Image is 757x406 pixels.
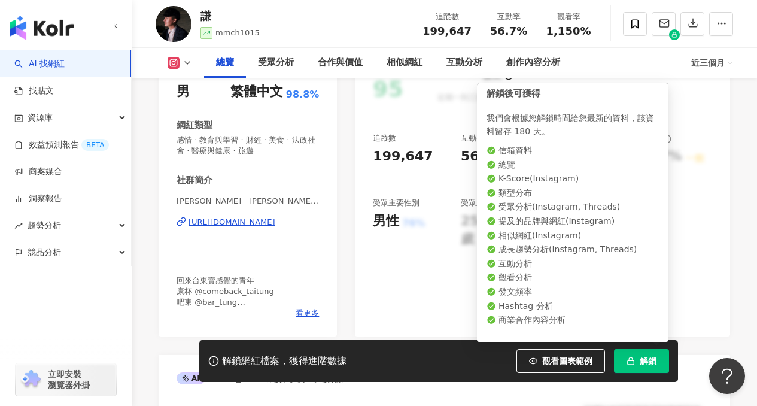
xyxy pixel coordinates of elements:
[422,11,472,23] div: 追蹤數
[230,83,283,101] div: 繁體中文
[16,363,116,396] a: chrome extension立即安裝 瀏覽器外掛
[446,56,482,70] div: 互動分析
[461,133,496,144] div: 互動率
[216,56,234,70] div: 總覽
[461,198,507,208] div: 受眾主要年齡
[487,314,659,326] li: 商業合作內容分析
[14,166,62,178] a: 商案媒合
[222,355,346,368] div: 解鎖網紅檔案，獲得進階數據
[487,244,659,256] li: 成長趨勢分析 ( Instagram, Threads )
[487,173,659,185] li: K-Score ( Instagram )
[14,222,23,230] span: rise
[486,11,531,23] div: 互動率
[461,147,506,166] div: 56.7%
[14,193,62,205] a: 洞察報告
[477,83,668,104] div: 解鎖後可獲得
[487,187,659,199] li: 類型分布
[48,369,90,390] span: 立即安裝 瀏覽器外掛
[373,212,399,231] div: 男性
[156,6,191,42] img: KOL Avatar
[200,8,260,23] div: 謙
[189,217,275,228] div: [URL][DOMAIN_NAME]
[177,196,319,207] span: [PERSON_NAME]｜[PERSON_NAME] | mmch1015
[516,349,605,373] button: 觀看圖表範例
[10,16,74,40] img: logo
[177,119,212,132] div: 網紅類型
[373,198,419,208] div: 受眾主要性別
[14,85,54,97] a: 找貼文
[614,349,669,373] button: 解鎖
[546,25,591,37] span: 1,150%
[542,356,592,366] span: 觀看圖表範例
[373,133,396,144] div: 追蹤數
[14,139,109,151] a: 效益預測報告BETA
[177,217,319,228] a: [URL][DOMAIN_NAME]
[286,88,320,101] span: 98.8%
[487,272,659,284] li: 觀看分析
[487,301,659,313] li: Hashtag 分析
[490,25,527,37] span: 56.7%
[487,258,659,270] li: 互動分析
[177,276,288,329] span: 回來台東賣感覺的青年 康杯 @comeback_taitung 吧東 @bar_tung 合作請寄💌[EMAIL_ADDRESS][DOMAIN_NAME]
[19,370,42,389] img: chrome extension
[14,58,65,70] a: searchAI 找網紅
[28,212,61,239] span: 趨勢分析
[28,104,53,131] span: 資源庫
[546,11,591,23] div: 觀看率
[177,174,212,187] div: 社群簡介
[487,145,659,157] li: 信箱資料
[28,239,61,266] span: 競品分析
[487,202,659,214] li: 受眾分析 ( Instagram, Threads )
[373,147,433,166] div: 199,647
[215,28,260,37] span: mmch1015
[691,53,733,72] div: 近三個月
[296,308,319,319] span: 看更多
[506,56,560,70] div: 創作內容分析
[487,216,659,228] li: 提及的品牌與網紅 ( Instagram )
[387,56,422,70] div: 相似網紅
[318,56,363,70] div: 合作與價值
[640,356,656,366] span: 解鎖
[177,83,190,101] div: 男
[487,286,659,298] li: 發文頻率
[487,159,659,171] li: 總覽
[487,230,659,242] li: 相似網紅 ( Instagram )
[487,111,659,138] div: 我們會根據您解鎖時間給您最新的資料，該資料留存 180 天。
[422,25,472,37] span: 199,647
[177,135,319,156] span: 感情 · 教育與學習 · 財經 · 美食 · 法政社會 · 醫療與健康 · 旅遊
[258,56,294,70] div: 受眾分析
